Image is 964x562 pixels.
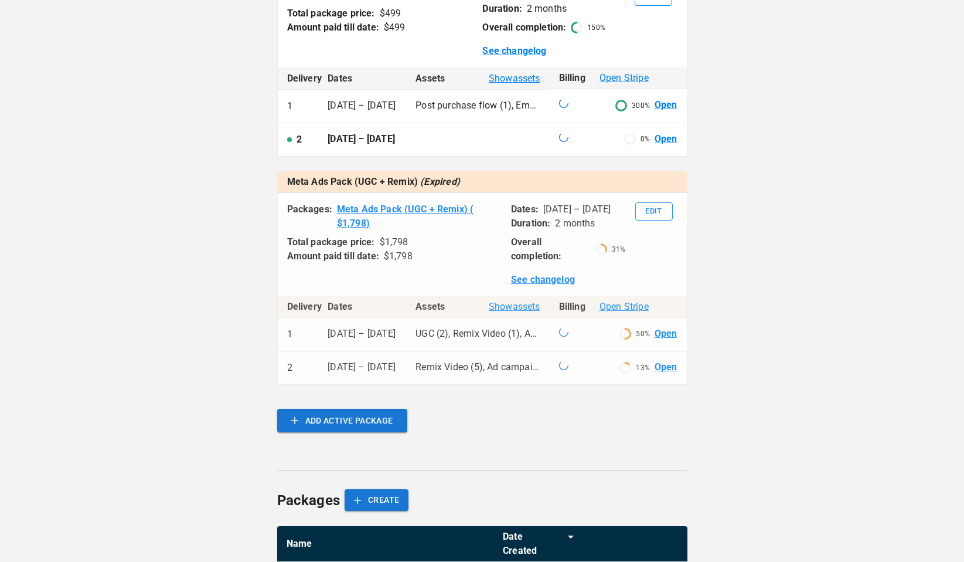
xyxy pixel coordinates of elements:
[287,327,292,341] p: 1
[415,99,540,113] p: Post purchase flow (1), Email setup (4)
[287,235,375,249] p: Total package price:
[632,100,649,111] p: 300 %
[380,235,408,249] div: $ 1,798
[318,123,406,156] td: [DATE] – [DATE]
[599,300,649,314] span: Open Stripe
[277,489,340,512] h6: Packages
[287,361,292,375] p: 2
[287,21,379,35] p: Amount paid till date:
[318,67,406,89] th: Dates
[278,171,687,193] table: active packages table
[277,409,407,432] button: ADD ACTIVE PACKAGE
[415,361,540,374] p: Remix Video (5), Ad campaign optimisation (2)
[655,361,677,374] a: Open
[543,202,611,216] p: [DATE] – [DATE]
[420,176,460,187] span: (Expired)
[511,273,575,287] a: See changelog
[511,202,539,216] p: Dates:
[599,71,649,85] span: Open Stripe
[287,202,332,231] p: Packages:
[635,202,673,221] button: Edit
[380,6,401,21] div: $ 499
[527,2,567,16] p: 2 months
[489,72,540,86] span: Show assets
[415,327,540,341] p: UGC (2), Remix Video (1), Ad campaign optimisation (2), Image Ad (1)
[384,249,413,263] div: $ 1,798
[287,249,379,263] p: Amount paid till date:
[655,133,677,146] a: Open
[641,134,650,144] p: 0 %
[415,300,540,314] div: Assets
[550,296,687,318] th: Billing
[503,530,559,558] div: Date Created
[636,363,649,373] p: 13 %
[278,67,319,89] th: Delivery
[655,327,677,341] a: Open
[287,99,292,113] p: 1
[482,21,566,35] p: Overall completion:
[587,22,605,33] p: 150 %
[318,351,406,385] td: [DATE] – [DATE]
[415,72,540,86] div: Assets
[384,21,406,35] div: $ 499
[489,300,540,314] span: Show assets
[278,171,687,193] th: Meta Ads Pack (UGC + Remix)
[482,2,522,16] p: Duration:
[278,296,319,318] th: Delivery
[277,526,494,562] th: Name
[612,244,625,255] p: 31 %
[555,216,595,231] p: 2 months
[318,296,406,318] th: Dates
[297,133,302,147] p: 2
[511,216,550,231] p: Duration:
[318,318,406,351] td: [DATE] – [DATE]
[287,6,375,21] p: Total package price:
[636,329,649,339] p: 50 %
[655,99,677,112] a: Open
[550,67,687,89] th: Billing
[337,202,502,231] a: Meta Ads Pack (UGC + Remix) ( $1,798)
[482,44,546,58] a: See changelog
[345,489,408,511] button: CREATE
[511,235,591,263] p: Overall completion:
[318,89,406,123] td: [DATE] – [DATE]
